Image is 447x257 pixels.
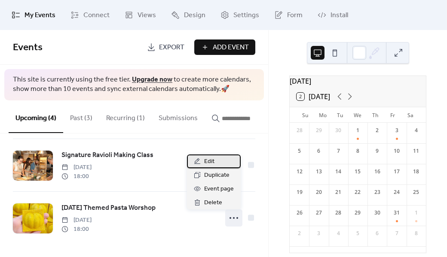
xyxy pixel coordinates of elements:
div: 17 [393,168,401,175]
div: 25 [412,188,420,196]
a: My Events [5,3,62,27]
div: 23 [374,188,381,196]
span: Add Event [213,42,249,53]
span: Install [331,10,348,21]
button: Upcoming (4) [9,100,63,133]
div: 20 [315,188,323,196]
div: Mo [314,107,332,123]
a: Signature Ravioli Making Class [61,150,153,161]
div: Fr [384,107,402,123]
div: 3 [315,230,323,237]
button: Recurring (1) [99,100,152,132]
a: [DATE] Themed Pasta Worshop [61,203,156,214]
a: Settings [214,3,266,27]
div: We [349,107,367,123]
button: 2[DATE] [294,91,333,103]
a: Connect [64,3,116,27]
div: Su [297,107,314,123]
div: Tu [331,107,349,123]
a: Form [268,3,309,27]
div: 3 [393,127,401,134]
div: 7 [393,230,401,237]
span: This site is currently using the free tier. to create more calendars, show more than 10 events an... [13,75,255,94]
div: 22 [354,188,361,196]
div: 31 [393,209,401,217]
span: Edit [204,157,214,167]
div: 18 [412,168,420,175]
span: 18:00 [61,172,92,181]
div: 8 [354,147,361,155]
div: 28 [296,127,303,134]
span: Events [13,38,43,57]
div: 5 [296,147,303,155]
div: [DATE] [290,76,426,86]
div: 6 [315,147,323,155]
a: Export [141,39,191,55]
span: Design [184,10,205,21]
div: 7 [334,147,342,155]
span: Export [159,42,184,53]
span: Event page [204,184,234,194]
a: Views [118,3,162,27]
div: Th [367,107,384,123]
div: 27 [315,209,323,217]
div: 16 [374,168,381,175]
div: 12 [296,168,303,175]
div: 6 [374,230,381,237]
div: 4 [334,230,342,237]
a: Install [311,3,355,27]
span: Views [138,10,156,21]
div: 15 [354,168,361,175]
div: 28 [334,209,342,217]
div: 21 [334,188,342,196]
a: Upgrade now [132,73,172,86]
span: 18:00 [61,225,92,234]
span: My Events [24,10,55,21]
a: Design [165,3,212,27]
div: 1 [412,209,420,217]
div: 5 [354,230,361,237]
div: 2 [296,230,303,237]
button: Submissions [152,100,205,132]
div: 11 [412,147,420,155]
div: 9 [374,147,381,155]
span: [DATE] [61,163,92,172]
div: 13 [315,168,323,175]
div: 10 [393,147,401,155]
div: 8 [412,230,420,237]
div: 30 [374,209,381,217]
span: Duplicate [204,170,230,181]
div: 14 [334,168,342,175]
div: 30 [334,127,342,134]
span: [DATE] [61,216,92,225]
div: 29 [315,127,323,134]
div: 4 [412,127,420,134]
div: 26 [296,209,303,217]
div: 29 [354,209,361,217]
div: 19 [296,188,303,196]
div: 1 [354,127,361,134]
span: Delete [204,198,222,208]
span: Settings [233,10,259,21]
button: Add Event [194,39,255,55]
button: Past (3) [63,100,99,132]
div: 24 [393,188,401,196]
div: 2 [374,127,381,134]
span: Connect [83,10,110,21]
span: Form [287,10,303,21]
div: Sa [401,107,419,123]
